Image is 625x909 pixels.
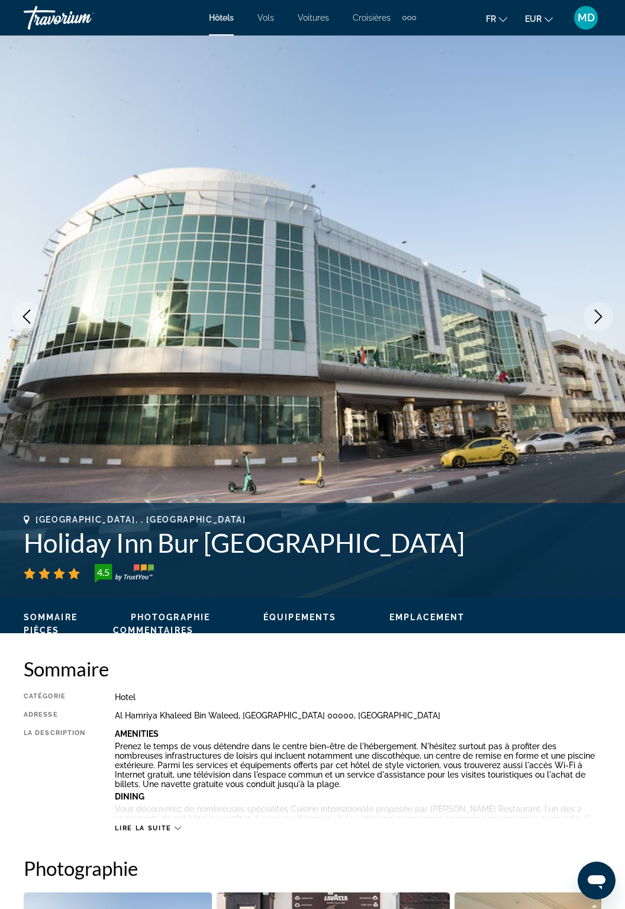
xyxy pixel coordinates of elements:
[584,302,613,331] button: Next image
[24,711,85,720] div: Adresse
[389,613,465,622] span: Emplacement
[389,612,465,623] button: Emplacement
[115,742,601,789] p: Prenez le temps de vous détendre dans le centre bien-être de l'hébergement. N'hésitez surtout pas...
[115,692,601,702] div: Hotel
[113,626,194,635] span: Commentaires
[24,612,78,623] button: Sommaire
[24,613,78,622] span: Sommaire
[36,515,246,524] span: [GEOGRAPHIC_DATA], , [GEOGRAPHIC_DATA]
[115,792,144,801] b: Dining
[525,14,542,24] span: EUR
[113,625,194,636] button: Commentaires
[24,657,601,681] h2: Sommaire
[24,692,85,702] div: Catégorie
[298,13,329,22] a: Voitures
[571,5,601,30] button: User Menu
[578,862,616,900] iframe: Bouton de lancement de la fenêtre de messagerie
[263,612,336,623] button: Équipements
[115,824,181,833] button: Lire la suite
[95,564,154,583] img: TrustYou guest rating badge
[12,302,41,331] button: Previous image
[115,711,601,720] div: Al Hamriya Khaleed Bin Waleed, [GEOGRAPHIC_DATA] 00000, [GEOGRAPHIC_DATA]
[578,12,595,24] span: MD
[257,13,274,22] a: Vols
[115,824,171,832] span: Lire la suite
[24,625,60,636] button: Pièces
[263,613,336,622] span: Équipements
[209,13,234,22] a: Hôtels
[115,729,159,739] b: Amenities
[24,729,85,818] div: La description
[353,13,391,22] a: Croisières
[24,856,601,880] h2: Photographie
[486,10,507,27] button: Change language
[525,10,553,27] button: Change currency
[402,8,416,27] button: Extra navigation items
[131,612,210,623] button: Photographie
[91,565,115,579] div: 4.5
[486,14,496,24] span: fr
[24,626,60,635] span: Pièces
[24,527,601,558] h1: Holiday Inn Bur [GEOGRAPHIC_DATA]
[131,613,210,622] span: Photographie
[24,2,142,33] a: Travorium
